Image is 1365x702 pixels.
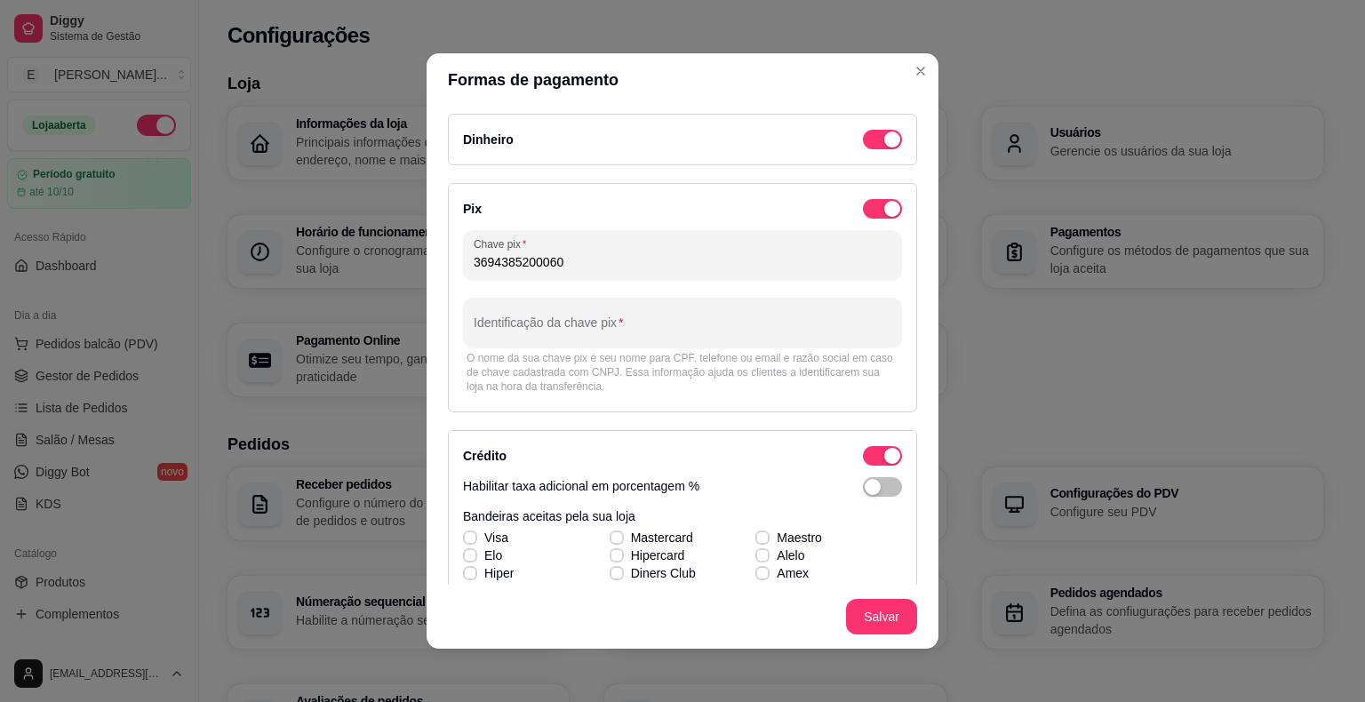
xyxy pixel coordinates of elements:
[846,599,917,634] button: Salvar
[463,507,902,525] p: Bandeiras aceitas pela sua loja
[427,53,938,107] header: Formas de pagamento
[463,449,507,463] label: Crédito
[484,564,514,582] span: Hiper
[777,564,809,582] span: Amex
[906,57,935,85] button: Close
[463,477,699,497] p: Habilitar taxa adicional em porcentagem %
[463,202,482,216] label: Pix
[484,546,502,564] span: Elo
[484,529,508,546] span: Visa
[474,253,891,271] input: Chave pix
[474,236,532,251] label: Chave pix
[777,546,804,564] span: Alelo
[463,132,514,147] label: Dinheiro
[467,351,898,394] div: O nome da sua chave pix é seu nome para CPF, telefone ou email e razão social em caso de chave ca...
[474,321,891,339] input: Identificação da chave pix
[631,546,685,564] span: Hipercard
[631,529,693,546] span: Mastercard
[631,564,696,582] span: Diners Club
[777,529,822,546] span: Maestro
